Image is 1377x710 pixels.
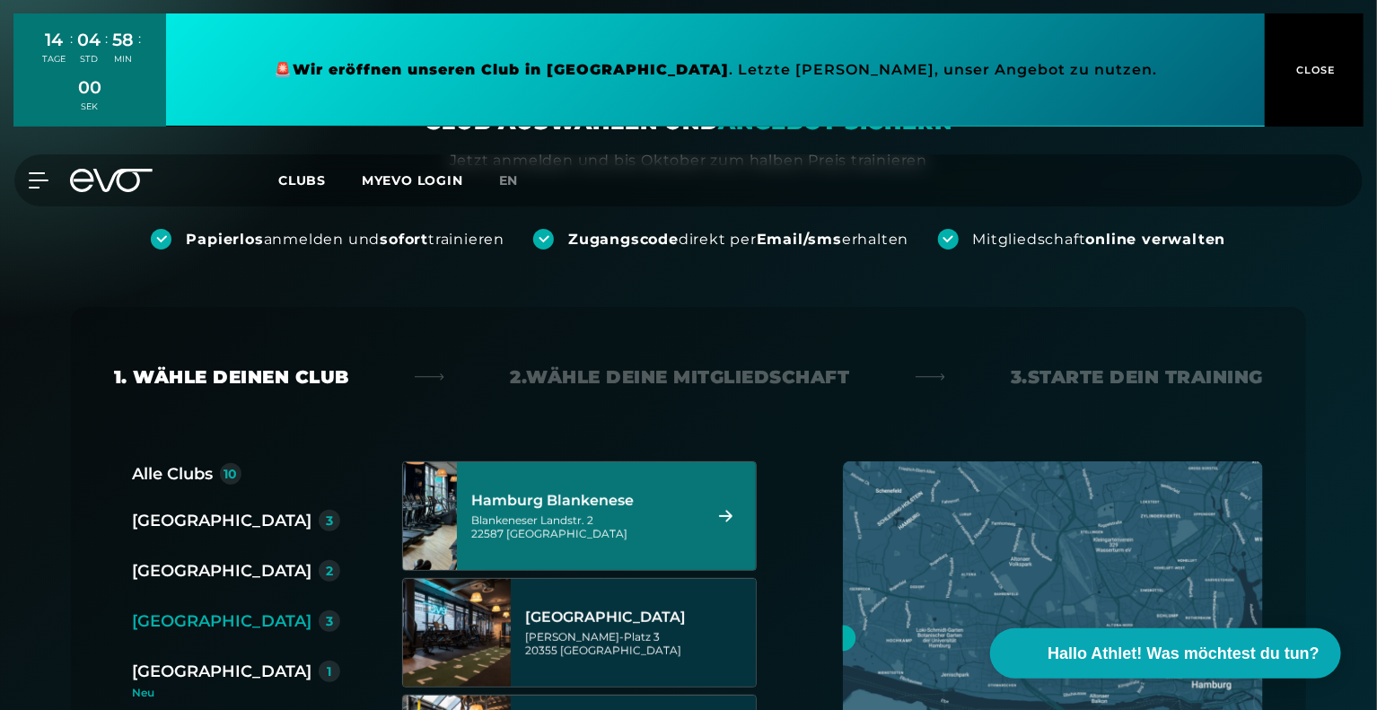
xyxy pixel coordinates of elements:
[757,231,842,248] strong: Email/sms
[71,29,74,76] div: :
[403,579,511,687] img: Hamburg Stadthausbrücke
[113,27,135,53] div: 58
[326,615,333,627] div: 3
[973,230,1226,250] div: Mitgliedschaft
[328,665,332,678] div: 1
[326,514,333,527] div: 3
[132,609,311,634] div: [GEOGRAPHIC_DATA]
[499,172,519,188] span: en
[139,29,142,76] div: :
[471,492,697,510] div: Hamburg Blankenese
[186,230,504,250] div: anmelden und trainieren
[78,53,101,66] div: STD
[326,565,333,577] div: 2
[132,558,311,583] div: [GEOGRAPHIC_DATA]
[78,75,101,101] div: 00
[471,513,697,540] div: Blankeneser Landstr. 2 22587 [GEOGRAPHIC_DATA]
[278,171,362,188] a: Clubs
[186,231,263,248] strong: Papierlos
[990,628,1341,679] button: Hallo Athlet! Was möchtest du tun?
[278,172,326,188] span: Clubs
[132,659,311,684] div: [GEOGRAPHIC_DATA]
[43,27,66,53] div: 14
[78,101,101,113] div: SEK
[106,29,109,76] div: :
[380,231,428,248] strong: sofort
[568,231,679,248] strong: Zugangscode
[376,462,484,570] img: Hamburg Blankenese
[568,230,908,250] div: direkt per erhalten
[1011,364,1263,390] div: 3. Starte dein Training
[1048,642,1320,666] span: Hallo Athlet! Was möchtest du tun?
[43,53,66,66] div: TAGE
[525,609,750,627] div: [GEOGRAPHIC_DATA]
[132,461,213,486] div: Alle Clubs
[132,508,311,533] div: [GEOGRAPHIC_DATA]
[78,27,101,53] div: 04
[511,364,850,390] div: 2. Wähle deine Mitgliedschaft
[1293,62,1337,78] span: CLOSE
[114,364,349,390] div: 1. Wähle deinen Club
[1086,231,1226,248] strong: online verwalten
[362,172,463,188] a: MYEVO LOGIN
[224,468,238,480] div: 10
[132,688,355,698] div: Neu
[1265,13,1364,127] button: CLOSE
[113,53,135,66] div: MIN
[525,630,750,657] div: [PERSON_NAME]-Platz 3 20355 [GEOGRAPHIC_DATA]
[499,171,540,191] a: en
